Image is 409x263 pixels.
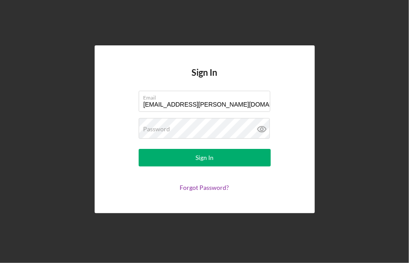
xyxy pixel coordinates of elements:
[195,149,214,167] div: Sign In
[139,149,271,167] button: Sign In
[192,67,217,91] h4: Sign In
[144,91,270,101] label: Email
[144,126,170,133] label: Password
[180,184,229,191] a: Forgot Password?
